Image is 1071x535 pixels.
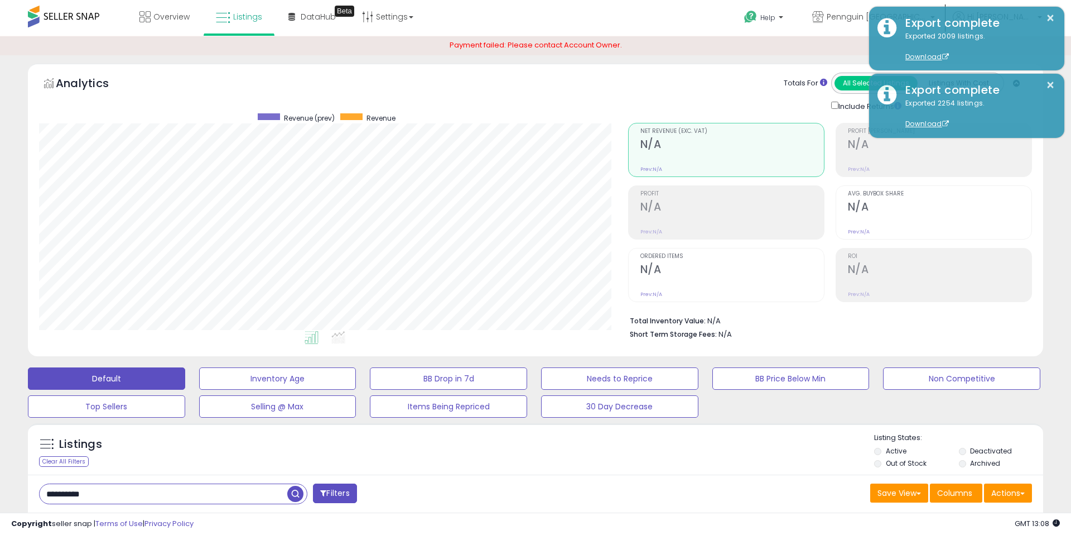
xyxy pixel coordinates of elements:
button: Selling @ Max [199,395,356,418]
small: Prev: N/A [848,228,870,235]
span: Overview [153,11,190,22]
span: Profit [PERSON_NAME] [848,128,1031,135]
div: seller snap | | [11,519,194,529]
button: Filters [313,484,356,503]
strong: Copyright [11,518,52,529]
button: Items Being Repriced [370,395,527,418]
div: Export complete [897,82,1056,98]
a: Terms of Use [95,518,143,529]
small: Prev: N/A [848,166,870,173]
div: Exported 2254 listings. [897,98,1056,130]
h2: N/A [848,200,1031,216]
h2: N/A [848,138,1031,153]
button: × [1046,78,1055,92]
small: Prev: N/A [640,228,662,235]
p: Listing States: [874,433,1043,443]
div: Tooltip anchor [335,6,354,17]
i: Get Help [744,10,758,24]
div: Clear All Filters [39,456,89,467]
b: Total Inventory Value: [630,316,706,326]
span: Revenue [366,113,395,123]
li: N/A [630,313,1024,327]
div: Totals For [784,78,827,89]
button: BB Price Below Min [712,367,870,390]
h5: Analytics [56,75,131,94]
button: Save View [870,484,928,503]
h2: N/A [848,263,1031,278]
b: Short Term Storage Fees: [630,329,717,339]
span: N/A [718,329,732,340]
span: Listings [233,11,262,22]
small: Prev: N/A [640,291,662,298]
button: Inventory Age [199,367,356,390]
small: Prev: N/A [848,291,870,298]
span: Pennguin [GEOGRAPHIC_DATA] [827,11,927,22]
span: DataHub [301,11,336,22]
label: Archived [970,458,1000,468]
label: Out of Stock [886,458,927,468]
div: Exported 2009 listings. [897,31,1056,63]
button: Needs to Reprice [541,367,698,390]
small: Prev: N/A [640,166,662,173]
h2: N/A [640,263,824,278]
span: Revenue (prev) [284,113,335,123]
button: × [1046,11,1055,25]
button: Default [28,367,185,390]
a: Download [905,119,949,128]
span: ROI [848,254,1031,260]
h5: Listings [59,437,102,452]
span: Payment failed: Please contact Account Owner. [450,40,622,50]
span: Columns [937,488,972,499]
button: 30 Day Decrease [541,395,698,418]
span: Ordered Items [640,254,824,260]
span: Avg. Buybox Share [848,191,1031,197]
button: Columns [930,484,982,503]
div: Export complete [897,15,1056,31]
button: BB Drop in 7d [370,367,527,390]
button: Non Competitive [883,367,1040,390]
button: Actions [984,484,1032,503]
label: Active [886,446,906,456]
a: Download [905,52,949,61]
span: Net Revenue (Exc. VAT) [640,128,824,135]
h2: N/A [640,200,824,216]
a: Help [735,2,794,36]
span: Profit [640,191,824,197]
button: Top Sellers [28,395,185,418]
div: Include Returns [823,99,915,112]
button: All Selected Listings [834,76,918,90]
a: Privacy Policy [144,518,194,529]
h2: N/A [640,138,824,153]
span: Help [760,13,775,22]
span: 2025-09-10 13:08 GMT [1015,518,1060,529]
label: Deactivated [970,446,1012,456]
